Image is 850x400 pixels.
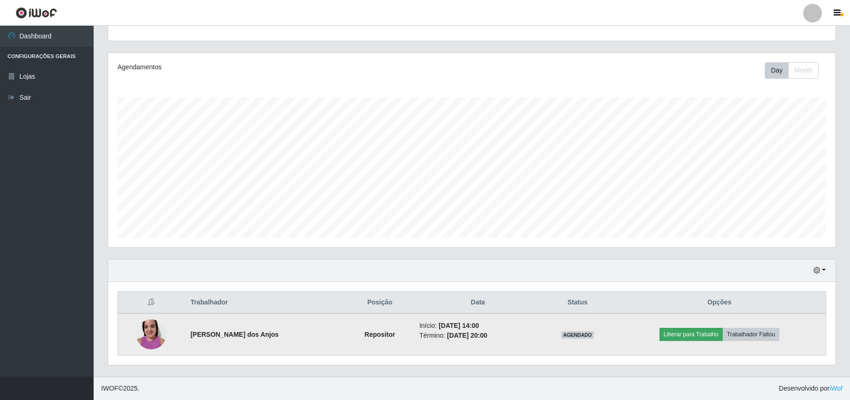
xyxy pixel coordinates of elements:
[765,62,789,79] button: Day
[185,292,346,314] th: Trabalhador
[346,292,414,314] th: Posição
[542,292,613,314] th: Status
[779,384,843,393] span: Desenvolvido por
[414,292,542,314] th: Data
[447,332,487,339] time: [DATE] 20:00
[613,292,826,314] th: Opções
[15,7,57,19] img: CoreUI Logo
[419,321,536,331] li: Início:
[829,385,843,392] a: iWof
[117,62,404,72] div: Agendamentos
[136,314,166,354] img: 1737249386728.jpeg
[191,331,279,338] strong: [PERSON_NAME] dos Anjos
[101,384,139,393] span: © 2025 .
[788,62,819,79] button: Month
[439,322,479,329] time: [DATE] 14:00
[365,331,395,338] strong: Repositor
[723,328,779,341] button: Trabalhador Faltou
[101,385,118,392] span: IWOF
[659,328,723,341] button: Liberar para Trabalho
[765,62,826,79] div: Toolbar with button groups
[765,62,819,79] div: First group
[561,331,594,339] span: AGENDADO
[419,331,536,341] li: Término:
